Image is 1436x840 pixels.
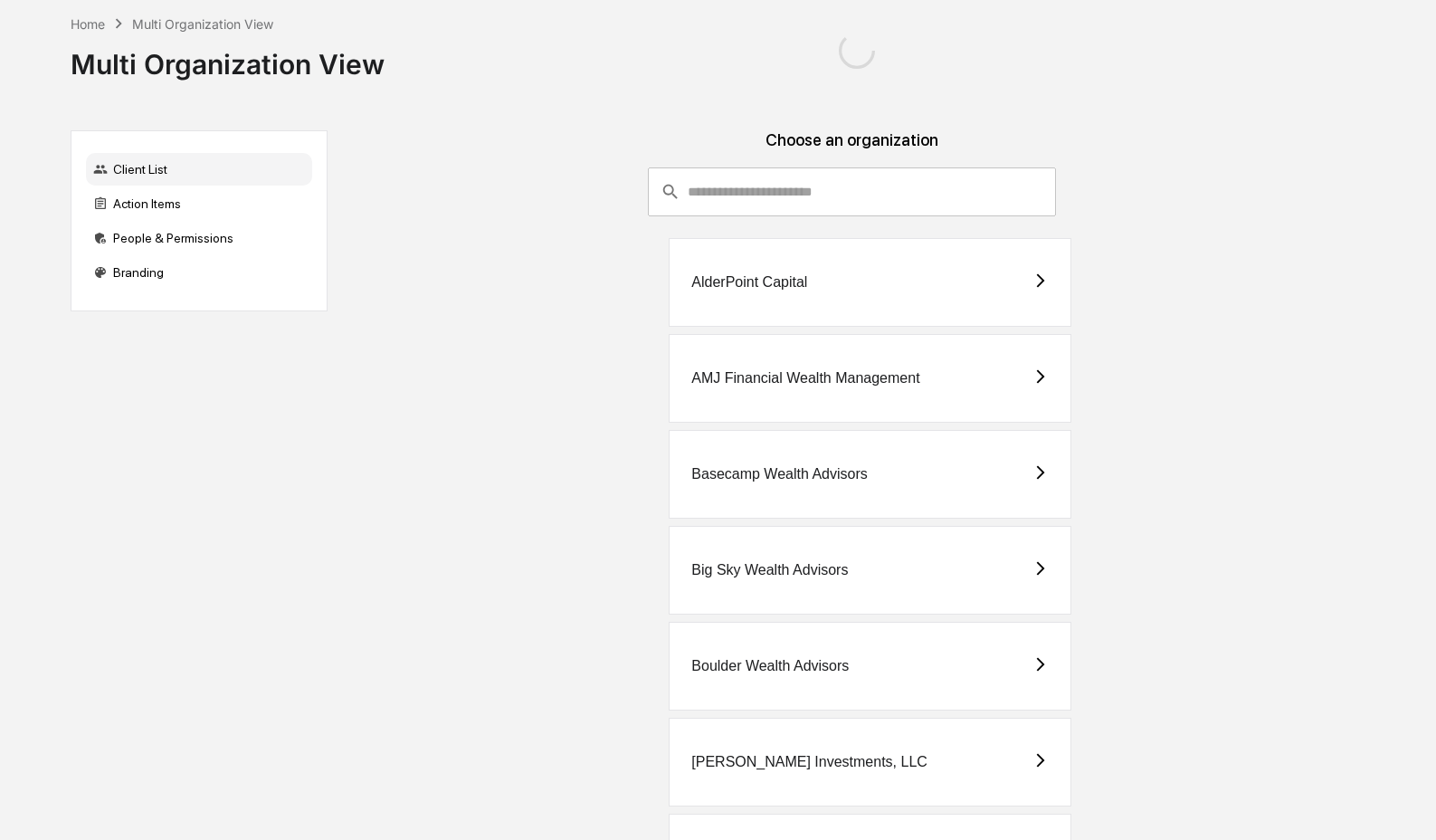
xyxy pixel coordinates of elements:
div: Multi Organization View [132,16,273,32]
div: Choose an organization [342,130,1363,167]
div: AMJ Financial Wealth Management [691,370,919,387]
div: Action Items [86,187,312,220]
div: AlderPoint Capital [691,274,807,291]
div: Basecamp Wealth Advisors [691,466,867,482]
div: Branding [86,256,312,289]
div: People & Permissions [86,222,312,254]
div: Home [71,16,105,32]
div: Client List [86,153,312,186]
div: Boulder Wealth Advisors [691,658,849,674]
div: Multi Organization View [71,33,385,81]
div: consultant-dashboard__filter-organizations-search-bar [648,167,1056,216]
div: Big Sky Wealth Advisors [691,562,848,578]
div: [PERSON_NAME] Investments, LLC [691,754,927,770]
